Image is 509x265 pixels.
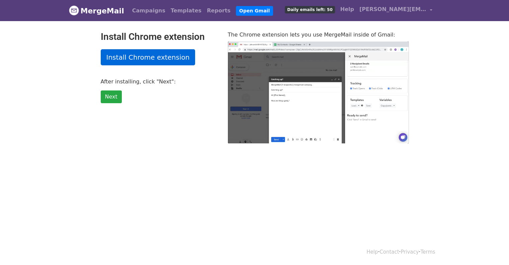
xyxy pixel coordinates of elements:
[168,4,204,17] a: Templates
[359,5,426,13] span: [PERSON_NAME][EMAIL_ADDRESS][PERSON_NAME][DOMAIN_NAME]
[101,90,122,103] a: Next
[69,4,124,18] a: MergeMail
[101,31,218,43] h2: Install Chrome extension
[282,3,337,16] a: Daily emails left: 50
[379,249,399,255] a: Contact
[338,3,357,16] a: Help
[130,4,168,17] a: Campaigns
[357,3,435,18] a: [PERSON_NAME][EMAIL_ADDRESS][PERSON_NAME][DOMAIN_NAME]
[476,233,509,265] iframe: Chat Widget
[228,31,409,38] p: The Chrome extension lets you use MergeMail inside of Gmail:
[236,6,273,16] a: Open Gmail
[101,78,218,85] p: After installing, click "Next":
[285,6,335,13] span: Daily emails left: 50
[69,5,79,15] img: MergeMail logo
[101,49,195,65] a: Install Chrome extension
[401,249,419,255] a: Privacy
[366,249,378,255] a: Help
[204,4,233,17] a: Reports
[420,249,435,255] a: Terms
